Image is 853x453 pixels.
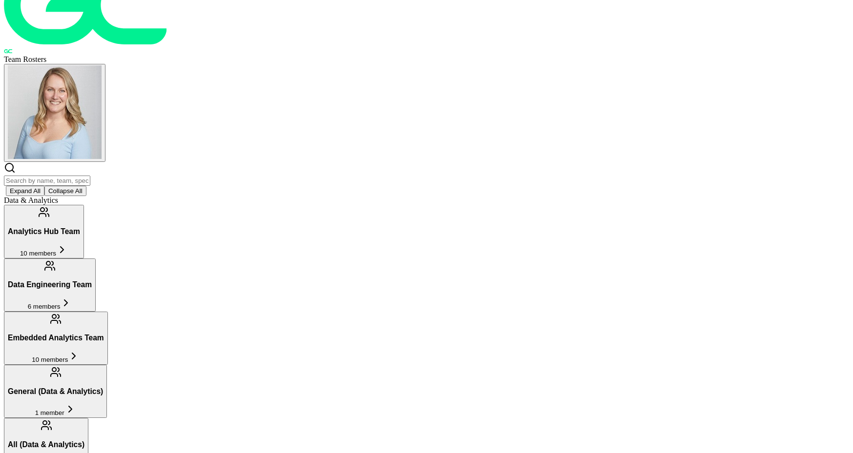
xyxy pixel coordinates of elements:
[4,176,90,186] input: Search by name, team, specialty, or title...
[4,55,46,63] span: Team Rosters
[35,409,64,416] span: 1 member
[8,440,84,449] h3: All (Data & Analytics)
[28,303,61,310] span: 6 members
[20,250,56,257] span: 10 members
[8,227,80,236] h3: Analytics Hub Team
[44,186,86,196] button: Collapse All
[8,387,103,396] h3: General (Data & Analytics)
[32,356,68,363] span: 10 members
[4,365,107,418] button: General (Data & Analytics)1 member
[6,186,44,196] button: Expand All
[4,258,96,312] button: Data Engineering Team6 members
[4,312,108,365] button: Embedded Analytics Team10 members
[8,280,92,289] h3: Data Engineering Team
[4,205,84,258] button: Analytics Hub Team10 members
[4,196,58,204] span: Data & Analytics
[8,334,104,342] h3: Embedded Analytics Team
